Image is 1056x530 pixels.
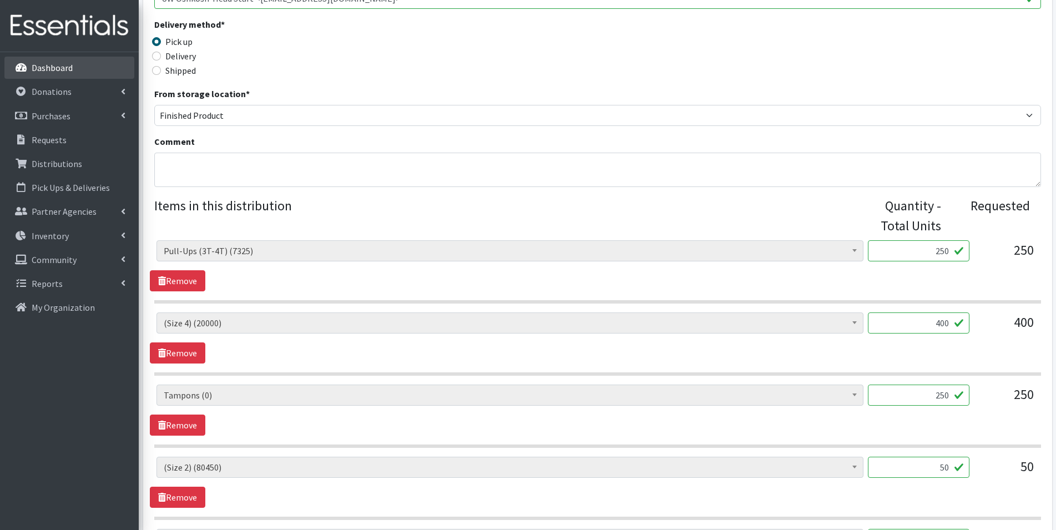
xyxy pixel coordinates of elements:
[32,278,63,289] p: Reports
[4,200,134,223] a: Partner Agencies
[868,240,969,261] input: Quantity
[150,342,205,364] a: Remove
[32,206,97,217] p: Partner Agencies
[164,315,856,331] span: (Size 4) (20000)
[150,415,205,436] a: Remove
[32,62,73,73] p: Dashboard
[156,457,863,478] span: (Size 2) (80450)
[32,86,72,97] p: Donations
[154,18,376,35] legend: Delivery method
[32,134,67,145] p: Requests
[4,225,134,247] a: Inventory
[32,182,110,193] p: Pick Ups & Deliveries
[32,158,82,169] p: Distributions
[165,35,193,48] label: Pick up
[32,302,95,313] p: My Organization
[4,249,134,271] a: Community
[4,7,134,44] img: HumanEssentials
[978,240,1034,270] div: 250
[154,135,195,148] label: Comment
[4,296,134,319] a: My Organization
[868,312,969,334] input: Quantity
[4,105,134,127] a: Purchases
[156,240,863,261] span: Pull-Ups (3T-4T) (7325)
[978,385,1034,415] div: 250
[164,387,856,403] span: Tampons (0)
[154,87,250,100] label: From storage location
[4,176,134,199] a: Pick Ups & Deliveries
[154,196,863,231] legend: Items in this distribution
[4,80,134,103] a: Donations
[165,49,196,63] label: Delivery
[863,196,941,236] div: Quantity - Total Units
[978,312,1034,342] div: 400
[164,460,856,475] span: (Size 2) (80450)
[952,196,1030,236] div: Requested
[32,230,69,241] p: Inventory
[150,487,205,508] a: Remove
[156,312,863,334] span: (Size 4) (20000)
[165,64,196,77] label: Shipped
[150,270,205,291] a: Remove
[868,457,969,478] input: Quantity
[4,272,134,295] a: Reports
[164,243,856,259] span: Pull-Ups (3T-4T) (7325)
[868,385,969,406] input: Quantity
[32,254,77,265] p: Community
[4,57,134,79] a: Dashboard
[221,19,225,30] abbr: required
[32,110,70,122] p: Purchases
[4,153,134,175] a: Distributions
[978,457,1034,487] div: 50
[246,88,250,99] abbr: required
[4,129,134,151] a: Requests
[156,385,863,406] span: Tampons (0)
